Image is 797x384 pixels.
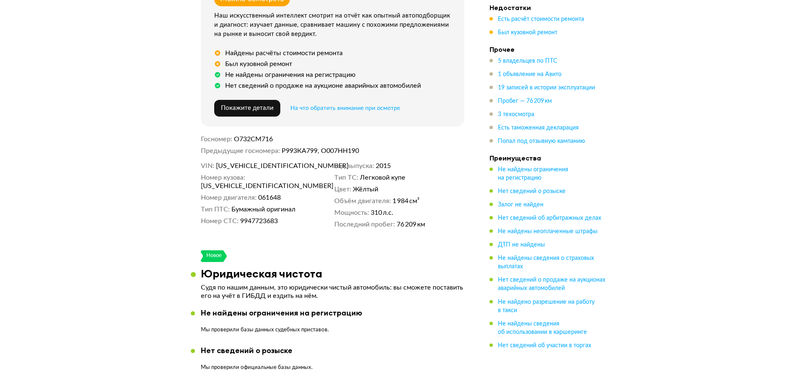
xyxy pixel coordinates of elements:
h4: Преимущества [489,154,607,162]
h4: Прочее [489,45,607,53]
span: Есть таможенная декларация [498,125,579,131]
span: 3 техосмотра [498,112,534,117]
span: Нет сведений об арбитражных делах [498,215,601,221]
span: Не найдены сведения о страховых выплатах [498,255,594,270]
span: Не найдены неоплаченные штрафы [498,229,597,234]
div: Наш искусственный интеллект смотрит на отчёт как опытный автоподборщик и диагност: изучает данные... [214,11,454,39]
span: Залог не найден [498,202,543,208]
dt: Номер кузова [201,173,245,182]
dt: Цвет [334,185,351,193]
dt: Тип ТС [334,173,358,182]
span: 76 209 км [397,220,425,229]
span: Нет сведений о продаже на аукционах аварийных автомобилей [498,277,605,291]
div: Не найдены ограничения на регистрацию [201,308,362,318]
span: [US_VEHICLE_IDENTIFICATION_NUMBER] [201,182,297,190]
dt: Номер двигателя [201,193,256,202]
span: Бумажный оригинал [231,205,295,214]
dt: Год выпуска [334,162,374,170]
p: Мы проверили официальные базы данных. [201,364,313,371]
span: Легковой купе [360,173,405,182]
p: Мы проверили базы данных судебных приставов. [201,326,362,334]
span: Нет сведений о розыске [498,188,566,194]
div: Был кузовной ремонт [225,60,292,68]
div: Новое [206,250,222,262]
span: 9947723683 [240,217,278,225]
span: Был кузовной ремонт [498,30,557,36]
span: Не найдены сведения об использовании в каршеринге [498,320,587,335]
dt: VIN [201,162,214,170]
span: Нет сведений об участии в торгах [498,342,591,348]
span: 310 л.с. [371,209,393,217]
span: Покажите детали [221,105,274,111]
button: Покажите детали [214,100,280,117]
span: Жёлтый [353,185,378,193]
div: Найдены расчёты стоимости ремонта [225,49,343,57]
span: Есть расчёт стоимости ремонта [498,16,584,22]
span: [US_VEHICLE_IDENTIFICATION_NUMBER] [216,162,312,170]
span: 19 записей в истории эксплуатации [498,85,595,91]
h3: Юридическая чистота [201,267,322,280]
h4: Недостатки [489,3,607,12]
span: 061648 [258,193,281,202]
span: О732СМ716 [234,136,273,142]
dt: Госномер [201,135,232,143]
span: Пробег — 76 209 км [498,98,552,104]
div: Нет сведений о розыске [201,346,313,355]
dt: Предыдущие госномера [201,147,280,155]
span: 5 владельцев по ПТС [498,58,557,64]
span: Попал под отзывную кампанию [498,138,585,144]
span: 1 объявление на Авито [498,71,561,77]
dt: Объём двигателя [334,197,391,205]
dt: Мощность [334,209,369,217]
dd: Р993КА799, О007НН190 [282,147,464,155]
div: Не найдены ограничения на регистрацию [225,71,356,79]
span: ДТП не найдены [498,242,545,248]
span: 2015 [376,162,391,170]
span: 1 984 см³ [392,197,420,205]
dt: Последний пробег [334,220,395,229]
span: Не найдены ограничения на регистрацию [498,167,568,181]
dt: Номер СТС [201,217,238,225]
span: На что обратить внимание при осмотре [290,105,400,111]
span: Не найдено разрешение на работу в такси [498,299,595,313]
dt: Тип ПТС [201,205,230,214]
div: Нет сведений о продаже на аукционе аварийных автомобилей [225,81,421,90]
p: Судя по нашим данным, это юридически чистый автомобиль: вы сможете поставить его на учёт в ГИБДД ... [201,283,464,300]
